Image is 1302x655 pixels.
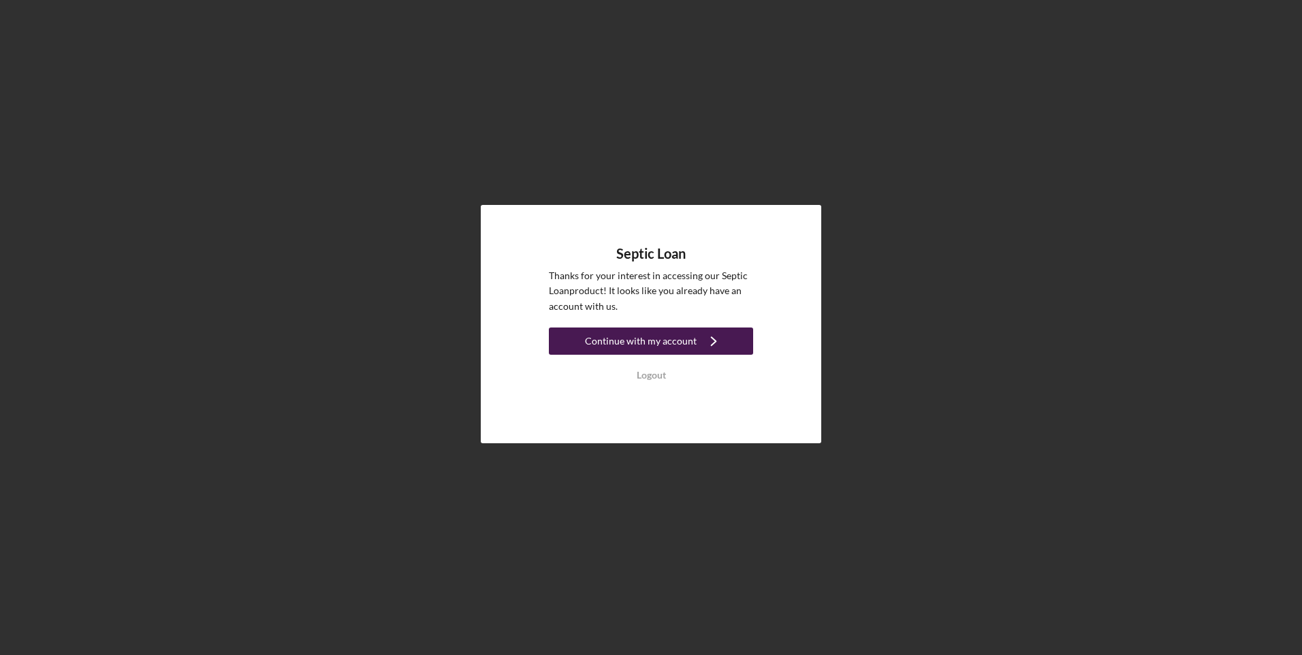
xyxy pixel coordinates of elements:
div: Continue with my account [585,327,697,355]
a: Continue with my account [549,327,753,358]
button: Continue with my account [549,327,753,355]
p: Thanks for your interest in accessing our Septic Loan product! It looks like you already have an ... [549,268,753,314]
h4: Septic Loan [616,246,686,261]
div: Logout [637,362,666,389]
button: Logout [549,362,753,389]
